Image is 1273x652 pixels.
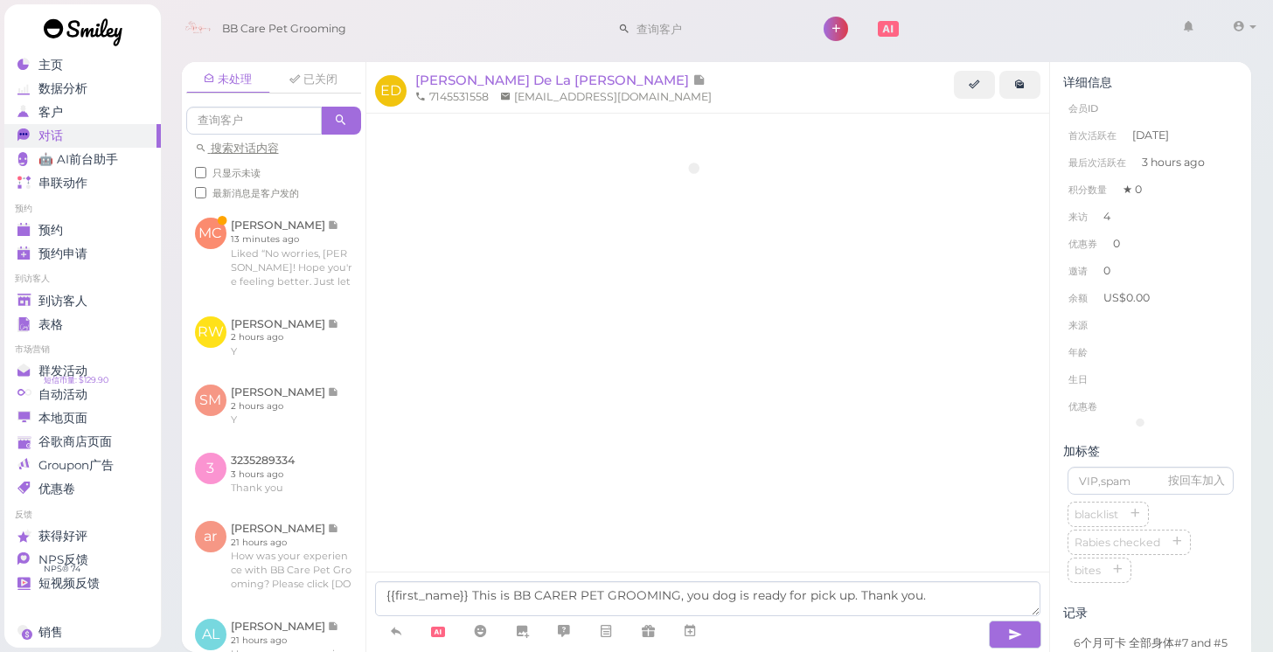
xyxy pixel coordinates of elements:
span: ★ 0 [1123,183,1142,196]
a: 到访客人 [4,289,161,313]
span: 来访 [1068,211,1088,223]
a: 预约申请 [4,242,161,266]
span: 谷歌商店页面 [38,434,112,449]
span: 销售 [38,625,63,640]
span: 优惠券 [1068,238,1097,250]
span: 短信币量: $129.90 [44,373,108,387]
a: 客户 [4,101,161,124]
span: bites [1071,564,1104,577]
span: NPS® 74 [44,562,80,576]
li: 4 [1063,203,1238,231]
li: 市场营销 [4,343,161,356]
a: 谷歌商店页面 [4,430,161,454]
span: 🤖 AI前台助手 [38,152,118,167]
input: 只显示未读 [195,167,206,178]
span: 表格 [38,317,63,332]
a: 自动活动 [4,383,161,406]
span: 数据分析 [38,81,87,96]
a: [PERSON_NAME] De La [PERSON_NAME] [415,72,706,88]
a: 数据分析 [4,77,161,101]
a: 获得好评 [4,524,161,548]
span: 邀请 [1068,265,1088,277]
span: 会员ID [1068,102,1098,114]
span: 优惠卷 [38,482,75,496]
a: 对话 [4,124,161,148]
a: 短视频反馈 [4,572,161,595]
span: 优惠卷 [1068,400,1097,413]
span: ED [375,75,407,107]
span: BB Care Pet Grooming [222,4,346,53]
div: 详细信息 [1063,75,1238,90]
a: Groupon广告 [4,454,161,477]
span: 年龄 [1068,346,1088,358]
span: [DATE] [1132,128,1169,143]
span: Rabies checked [1071,536,1164,549]
a: 优惠卷 [4,477,161,501]
a: 预约 [4,218,161,242]
input: VIP,spam [1068,467,1234,495]
span: Groupon广告 [38,458,114,473]
span: 记录 [692,72,706,88]
a: 🤖 AI前台助手 [4,148,161,171]
span: blacklist [1071,508,1122,521]
li: [EMAIL_ADDRESS][DOMAIN_NAME] [496,89,716,105]
span: 只显示未读 [212,167,261,179]
li: 0 [1063,257,1238,285]
a: 主页 [4,53,161,77]
span: 余额 [1068,292,1090,304]
a: 已关闭 [272,66,356,93]
li: 预约 [4,203,161,215]
li: 反馈 [4,509,161,521]
div: 记录 [1063,606,1238,621]
span: 短视频反馈 [38,576,100,591]
span: 串联动作 [38,176,87,191]
span: 最新消息是客户发的 [212,187,299,199]
span: 对话 [38,128,63,143]
span: 群发活动 [38,364,87,378]
span: 到访客人 [38,294,87,309]
a: 未处理 [186,66,270,94]
li: 7145531558 [411,89,493,105]
a: 本地页面 [4,406,161,430]
span: 自动活动 [38,387,87,402]
span: 3 hours ago [1142,155,1205,170]
li: 0 [1063,230,1238,258]
span: 本地页面 [38,411,87,426]
span: 首次活跃在 [1068,129,1116,142]
span: 预约申请 [38,246,87,261]
input: 查询客户 [186,107,322,135]
a: 群发活动 短信币量: $129.90 [4,359,161,383]
input: 查询客户 [630,15,800,43]
div: 加标签 [1063,444,1238,459]
span: 预约 [38,223,63,238]
input: 最新消息是客户发的 [195,187,206,198]
li: 到访客人 [4,273,161,285]
span: 主页 [38,58,63,73]
a: NPS反馈 NPS® 74 [4,548,161,572]
span: 来源 [1068,319,1088,331]
span: 最后次活跃在 [1068,156,1126,169]
a: 串联动作 [4,171,161,195]
a: 表格 [4,313,161,336]
span: 获得好评 [38,529,87,544]
span: 客户 [38,105,63,120]
span: NPS反馈 [38,552,88,567]
a: 销售 [4,621,161,644]
div: 按回车加入 [1168,473,1225,489]
span: [PERSON_NAME] De La [PERSON_NAME] [415,72,692,88]
span: 积分数量 [1068,184,1107,196]
a: 搜索对话内容 [195,142,279,155]
span: 生日 [1068,373,1088,385]
span: US$0.00 [1103,291,1150,304]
